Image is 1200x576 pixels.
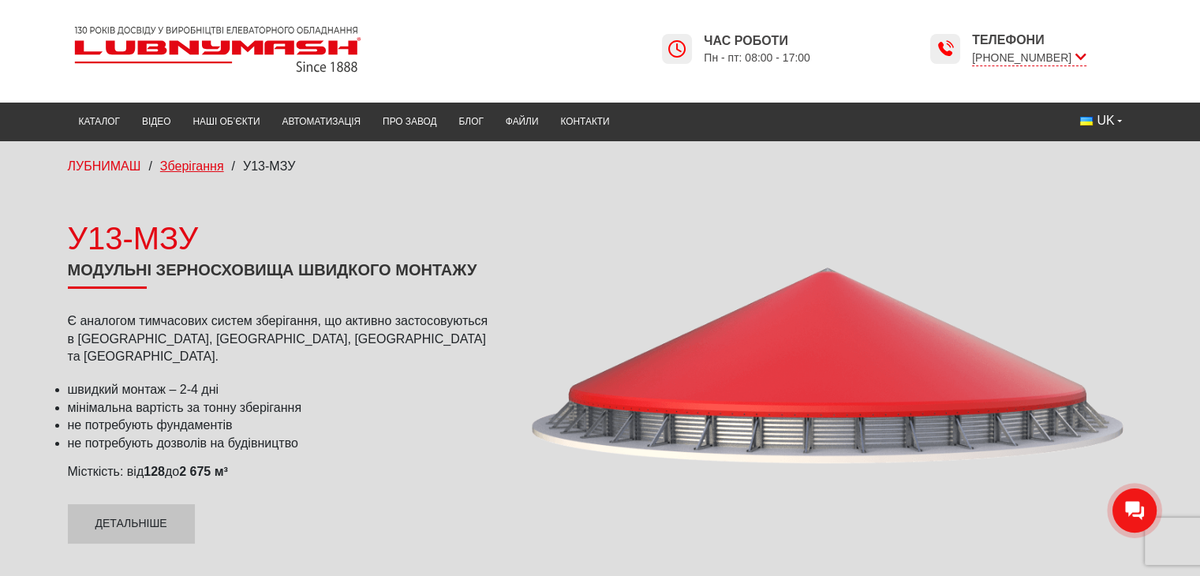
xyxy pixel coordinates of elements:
[160,159,224,173] a: Зберігання
[704,50,810,65] span: Пн - пт: 08:00 - 17:00
[1080,117,1093,125] img: Українська
[549,107,620,137] a: Контакти
[68,463,498,481] p: Місткість: від до
[68,20,368,79] img: Lubnymash
[936,39,955,58] img: Lubnymash time icon
[68,399,498,417] li: мінімальна вартість за тонну зберігання
[704,32,810,50] span: Час роботи
[972,50,1086,66] span: [PHONE_NUMBER]
[232,159,235,173] span: /
[131,107,181,137] a: Відео
[144,465,165,478] strong: 128
[68,107,131,137] a: Каталог
[243,159,295,173] span: У13-МЗУ
[68,417,498,434] li: не потребують фундаментів
[372,107,447,137] a: Про завод
[68,381,498,398] li: швидкий монтаж – 2-4 дні
[972,32,1086,49] span: Телефони
[1097,112,1114,129] span: UK
[68,435,498,452] li: не потребують дозволів на будівництво
[1069,107,1132,135] button: UK
[667,39,686,58] img: Lubnymash time icon
[68,260,498,289] h1: Модульні зерносховища швидкого монтажу
[68,504,195,544] a: Детальніше
[68,159,141,173] a: ЛУБНИМАШ
[68,312,498,365] p: Є аналогом тимчасових систем зберігання, що активно застосовуються в [GEOGRAPHIC_DATA], [GEOGRAPH...
[148,159,151,173] span: /
[179,465,228,478] strong: 2 675 м³
[447,107,494,137] a: Блог
[495,107,550,137] a: Файли
[181,107,271,137] a: Наші об’єкти
[271,107,372,137] a: Автоматизація
[68,216,498,260] div: У13-МЗУ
